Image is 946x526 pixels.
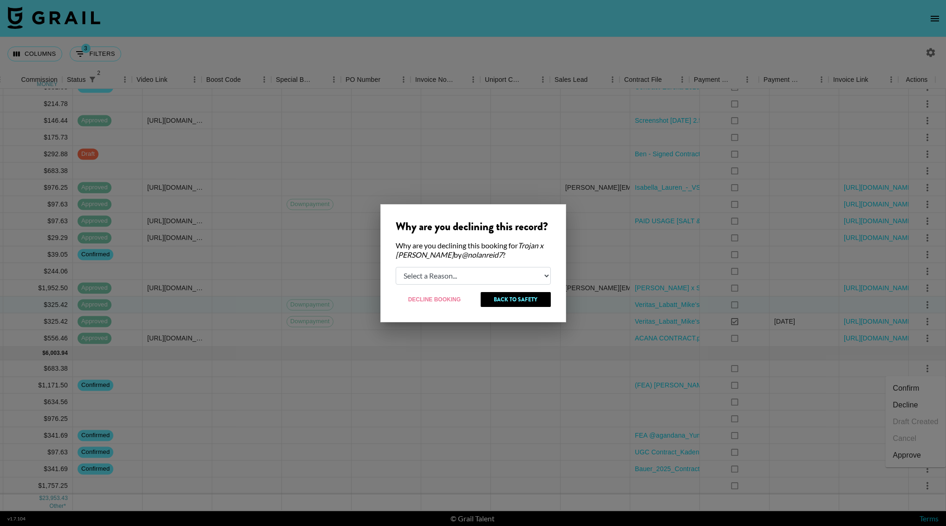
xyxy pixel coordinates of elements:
[396,241,543,259] em: Trojan x [PERSON_NAME]
[396,241,551,260] div: Why are you declining this booking for by ?
[481,292,550,307] button: Back to Safety
[396,292,474,307] button: Decline Booking
[462,250,502,259] em: @ nolanreid7
[396,220,551,233] div: Why are you declining this record?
